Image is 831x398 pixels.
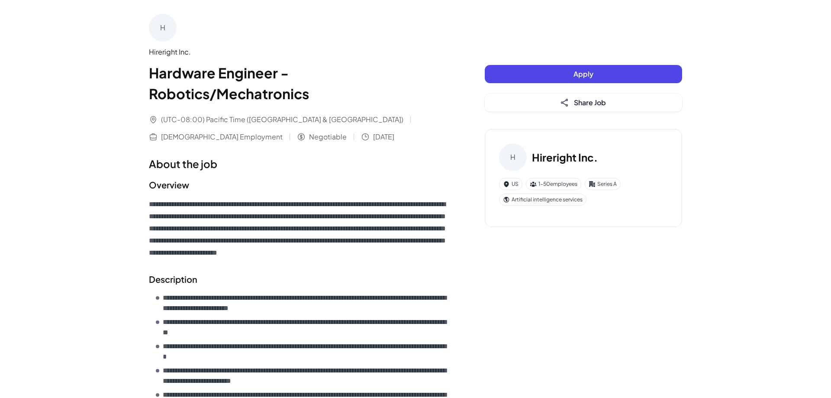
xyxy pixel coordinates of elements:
[161,132,283,142] span: [DEMOGRAPHIC_DATA] Employment
[149,178,450,191] h2: Overview
[573,69,593,78] span: Apply
[149,156,450,171] h1: About the job
[485,94,682,112] button: Share Job
[149,273,450,286] h2: Description
[532,149,598,165] h3: Hireright Inc.
[149,14,177,42] div: H
[499,143,527,171] div: H
[149,62,450,104] h1: Hardware Engineer - Robotics/Mechatronics
[499,194,586,206] div: Artificial intelligence services
[309,132,347,142] span: Negotiable
[574,98,606,107] span: Share Job
[499,178,522,190] div: US
[485,65,682,83] button: Apply
[526,178,581,190] div: 1-50 employees
[585,178,621,190] div: Series A
[161,114,403,125] span: (UTC-08:00) Pacific Time ([GEOGRAPHIC_DATA] & [GEOGRAPHIC_DATA])
[149,47,450,57] div: Hireright Inc.
[373,132,394,142] span: [DATE]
